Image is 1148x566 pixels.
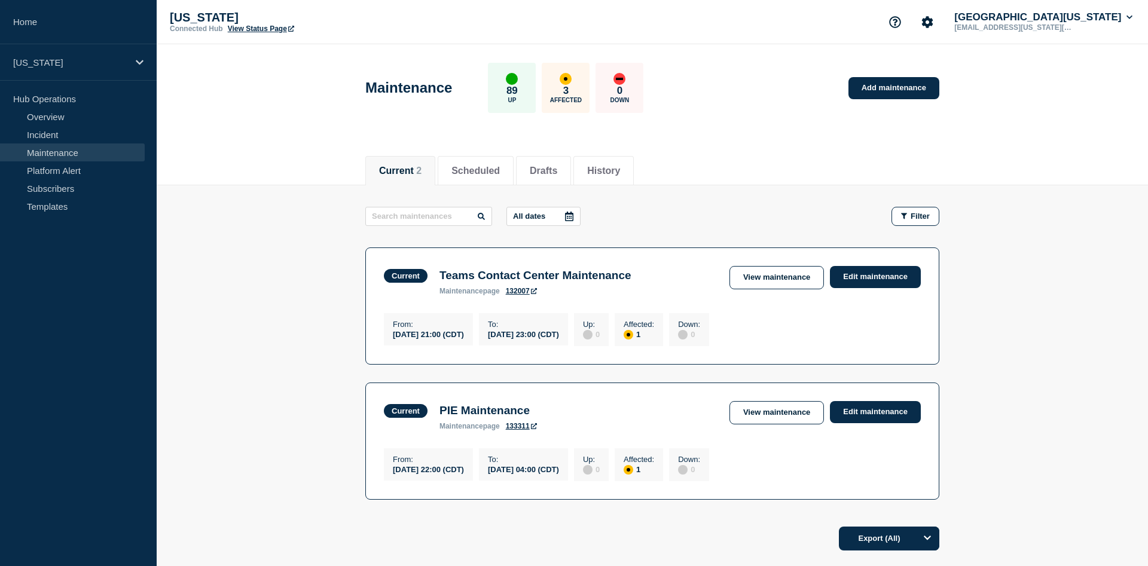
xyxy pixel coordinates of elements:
[624,329,654,339] div: 1
[729,266,824,289] a: View maintenance
[624,464,654,475] div: 1
[830,401,921,423] a: Edit maintenance
[617,85,622,97] p: 0
[583,320,600,329] p: Up :
[583,455,600,464] p: Up :
[678,330,688,339] div: disabled
[506,207,581,226] button: All dates
[610,97,630,103] p: Down
[488,329,559,339] div: [DATE] 23:00 (CDT)
[583,330,593,339] div: disabled
[506,85,518,97] p: 89
[392,406,420,415] div: Current
[393,464,464,474] div: [DATE] 22:00 (CDT)
[228,25,294,33] a: View Status Page
[848,77,939,99] a: Add maintenance
[911,212,930,221] span: Filter
[439,287,500,295] p: page
[13,57,128,68] p: [US_STATE]
[583,329,600,339] div: 0
[583,464,600,475] div: 0
[170,11,409,25] p: [US_STATE]
[839,527,939,550] button: Export (All)
[439,404,537,417] h3: PIE Maintenance
[678,320,700,329] p: Down :
[563,85,569,97] p: 3
[506,73,518,85] div: up
[365,207,492,226] input: Search maintenances
[624,330,633,339] div: affected
[624,455,654,464] p: Affected :
[729,401,824,424] a: View maintenance
[393,320,464,329] p: From :
[678,329,700,339] div: 0
[830,266,921,288] a: Edit maintenance
[952,23,1076,32] p: [EMAIL_ADDRESS][US_STATE][DOMAIN_NAME]
[439,269,631,282] h3: Teams Contact Center Maintenance
[624,320,654,329] p: Affected :
[365,79,452,96] h1: Maintenance
[393,455,464,464] p: From :
[583,465,593,475] div: disabled
[170,25,223,33] p: Connected Hub
[883,10,908,35] button: Support
[393,329,464,339] div: [DATE] 21:00 (CDT)
[439,422,483,430] span: maintenance
[451,166,500,176] button: Scheduled
[392,271,420,280] div: Current
[508,97,516,103] p: Up
[624,465,633,475] div: affected
[915,527,939,550] button: Options
[488,320,559,329] p: To :
[587,166,620,176] button: History
[416,166,422,176] span: 2
[513,212,545,221] p: All dates
[613,73,625,85] div: down
[891,207,939,226] button: Filter
[488,464,559,474] div: [DATE] 04:00 (CDT)
[506,287,537,295] a: 132007
[560,73,572,85] div: affected
[678,455,700,464] p: Down :
[439,422,500,430] p: page
[678,464,700,475] div: 0
[678,465,688,475] div: disabled
[439,287,483,295] span: maintenance
[915,10,940,35] button: Account settings
[506,422,537,430] a: 133311
[530,166,557,176] button: Drafts
[488,455,559,464] p: To :
[550,97,582,103] p: Affected
[379,166,422,176] button: Current 2
[952,11,1135,23] button: [GEOGRAPHIC_DATA][US_STATE]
